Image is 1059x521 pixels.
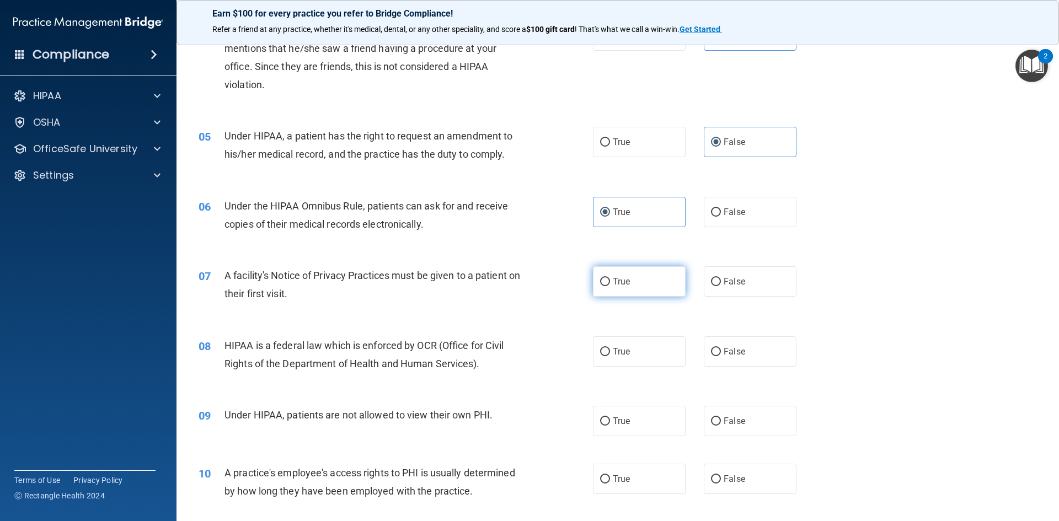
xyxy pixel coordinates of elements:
[724,207,745,217] span: False
[212,8,1023,19] p: Earn $100 for every practice you refer to Bridge Compliance!
[575,25,680,34] span: ! That's what we call a win-win.
[680,25,722,34] a: Get Started
[526,25,575,34] strong: $100 gift card
[13,116,161,129] a: OSHA
[199,409,211,422] span: 09
[224,270,520,299] span: A facility's Notice of Privacy Practices must be given to a patient on their first visit.
[711,475,721,484] input: False
[199,340,211,353] span: 08
[724,474,745,484] span: False
[613,416,630,426] span: True
[600,138,610,147] input: True
[600,475,610,484] input: True
[14,475,60,486] a: Terms of Use
[13,12,163,34] img: PMB logo
[600,417,610,426] input: True
[224,200,508,230] span: Under the HIPAA Omnibus Rule, patients can ask for and receive copies of their medical records el...
[711,278,721,286] input: False
[224,340,504,369] span: HIPAA is a federal law which is enforced by OCR (Office for Civil Rights of the Department of Hea...
[711,417,721,426] input: False
[600,208,610,217] input: True
[613,137,630,147] span: True
[613,474,630,484] span: True
[613,276,630,287] span: True
[600,348,610,356] input: True
[724,276,745,287] span: False
[600,278,610,286] input: True
[224,409,493,421] span: Under HIPAA, patients are not allowed to view their own PHI.
[33,169,74,182] p: Settings
[199,270,211,283] span: 07
[33,142,137,155] p: OfficeSafe University
[33,89,61,103] p: HIPAA
[1044,56,1047,71] div: 2
[199,130,211,143] span: 05
[711,138,721,147] input: False
[13,89,161,103] a: HIPAA
[613,207,630,217] span: True
[613,346,630,357] span: True
[73,475,123,486] a: Privacy Policy
[212,25,526,34] span: Refer a friend at any practice, whether it's medical, dental, or any other speciality, and score a
[13,169,161,182] a: Settings
[680,25,720,34] strong: Get Started
[14,490,105,501] span: Ⓒ Rectangle Health 2024
[724,346,745,357] span: False
[224,130,512,160] span: Under HIPAA, a patient has the right to request an amendment to his/her medical record, and the p...
[33,47,109,62] h4: Compliance
[711,208,721,217] input: False
[33,116,61,129] p: OSHA
[199,467,211,480] span: 10
[224,467,515,497] span: A practice's employee's access rights to PHI is usually determined by how long they have been emp...
[1015,50,1048,82] button: Open Resource Center, 2 new notifications
[724,416,745,426] span: False
[724,137,745,147] span: False
[199,200,211,213] span: 06
[711,348,721,356] input: False
[13,142,161,155] a: OfficeSafe University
